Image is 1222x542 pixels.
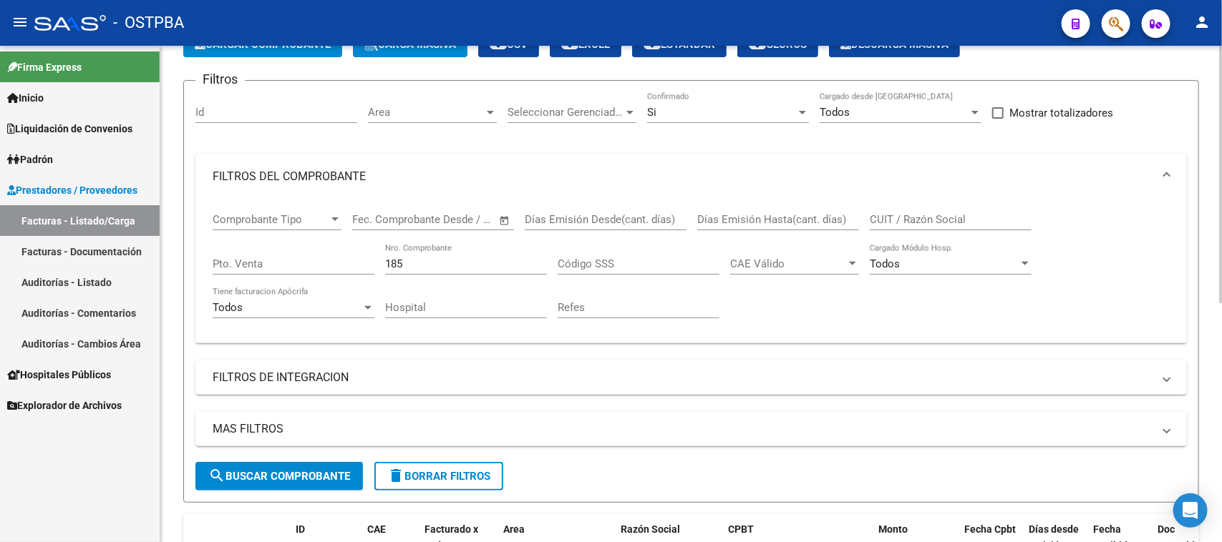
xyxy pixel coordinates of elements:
mat-icon: delete [387,467,404,484]
mat-expansion-panel-header: MAS FILTROS [195,412,1187,446]
span: Seleccionar Gerenciador [508,106,624,119]
span: - OSTPBA [113,7,184,39]
span: Firma Express [7,59,82,75]
mat-expansion-panel-header: FILTROS DE INTEGRACION [195,360,1187,395]
span: Todos [870,257,900,270]
mat-icon: menu [11,14,29,31]
span: CAE [367,523,386,535]
mat-panel-title: FILTROS DEL COMPROBANTE [213,169,1153,184]
span: Area [368,106,484,119]
span: CPBT [728,523,754,535]
span: Area [503,523,525,535]
button: Buscar Comprobante [195,462,363,491]
span: Todos [213,301,243,314]
span: Buscar Comprobante [208,470,350,483]
span: Todos [820,106,850,119]
span: Borrar Filtros [387,470,490,483]
input: Fecha fin [423,213,493,226]
span: Si [647,106,656,119]
mat-panel-title: MAS FILTROS [213,421,1153,437]
span: ID [296,523,305,535]
mat-icon: search [208,467,226,484]
span: Inicio [7,90,44,106]
span: Estandar [644,38,715,51]
div: FILTROS DEL COMPROBANTE [195,199,1187,343]
span: Padrón [7,152,53,167]
input: Fecha inicio [352,213,410,226]
span: Hospitales Públicos [7,367,111,383]
span: EXCEL [561,38,610,51]
span: Monto [878,523,908,535]
span: Comprobante Tipo [213,213,329,226]
span: Explorador de Archivos [7,398,122,413]
mat-expansion-panel-header: FILTROS DEL COMPROBANTE [195,154,1187,199]
button: Open calendar [497,212,513,229]
span: Liquidación de Convenios [7,121,132,137]
button: Borrar Filtros [374,462,503,491]
span: CAE Válido [730,257,846,270]
span: Gecros [749,38,807,51]
h3: Filtros [195,69,245,89]
span: CSV [490,38,528,51]
span: Razón Social [621,523,680,535]
span: Fecha Cpbt [964,523,1016,535]
mat-icon: person [1193,14,1211,31]
span: Prestadores / Proveedores [7,182,137,198]
div: Open Intercom Messenger [1173,493,1208,528]
mat-panel-title: FILTROS DE INTEGRACION [213,370,1153,385]
span: Mostrar totalizadores [1009,104,1113,122]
